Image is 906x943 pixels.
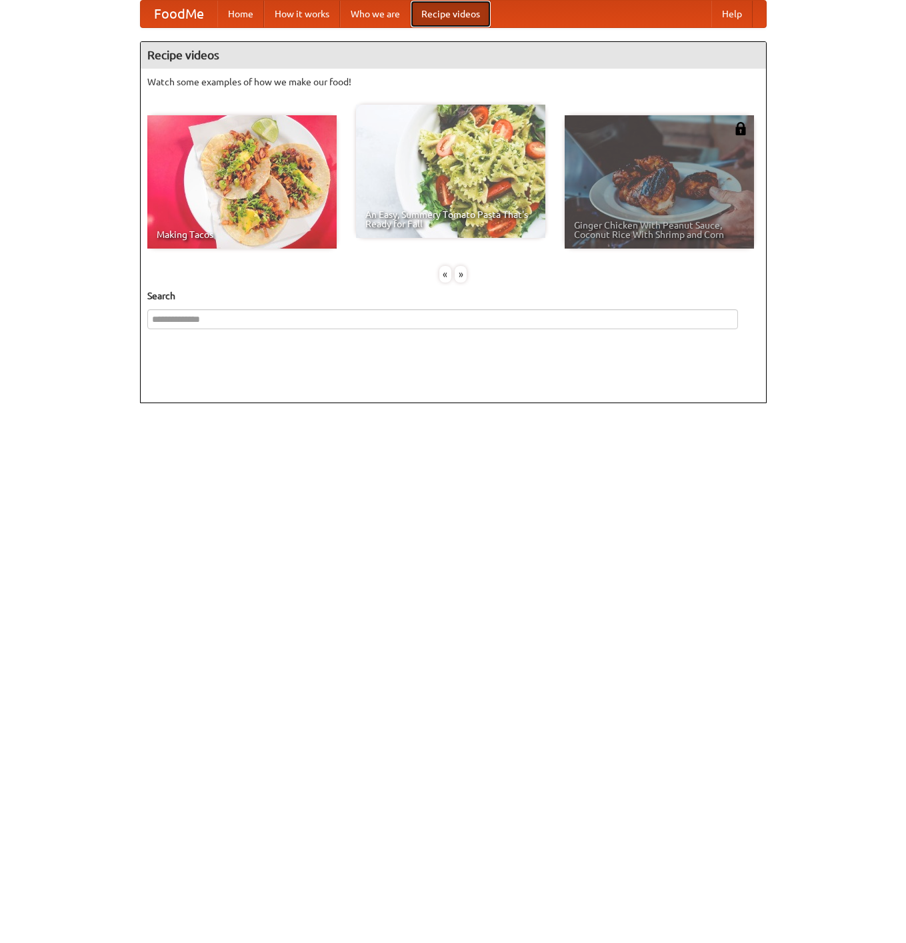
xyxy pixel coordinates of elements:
a: An Easy, Summery Tomato Pasta That's Ready for Fall [356,105,545,238]
span: An Easy, Summery Tomato Pasta That's Ready for Fall [365,210,536,229]
a: Who we are [340,1,411,27]
a: FoodMe [141,1,217,27]
a: Recipe videos [411,1,491,27]
a: Home [217,1,264,27]
div: » [455,266,467,283]
a: Making Tacos [147,115,337,249]
img: 483408.png [734,122,747,135]
div: « [439,266,451,283]
a: Help [711,1,753,27]
h4: Recipe videos [141,42,766,69]
p: Watch some examples of how we make our food! [147,75,759,89]
h5: Search [147,289,759,303]
a: How it works [264,1,340,27]
span: Making Tacos [157,230,327,239]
